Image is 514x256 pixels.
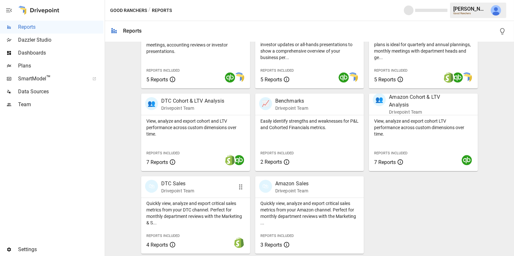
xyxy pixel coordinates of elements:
[348,72,358,83] img: smart model
[148,6,151,15] div: /
[225,155,235,165] img: shopify
[145,97,158,110] div: 👥
[146,200,245,226] p: Quickly view, analyze and export critical sales metrics from your DTC channel. Perfect for monthl...
[123,28,142,34] div: Reports
[453,12,487,15] div: Good Ranchers
[146,159,168,165] span: 7 Reports
[374,68,407,73] span: Reports Included
[18,36,103,44] span: Dazzler Studio
[146,35,245,55] p: Export the core financial statements for board meetings, accounting reviews or investor presentat...
[275,180,309,188] p: Amazon Sales
[161,105,224,111] p: Drivepoint Team
[491,5,501,15] img: Julie Wilton
[145,180,158,193] div: 🛍
[146,118,245,137] p: View, analyze and export cohort and LTV performance across custom dimensions over time.
[18,62,103,70] span: Plans
[259,180,272,193] div: 🛍
[161,97,224,105] p: DTC Cohort & LTV Analysis
[234,155,244,165] img: quickbooks
[260,77,282,83] span: 5 Reports
[161,180,194,188] p: DTC Sales
[260,151,294,155] span: Reports Included
[18,88,103,96] span: Data Sources
[259,97,272,110] div: 📈
[275,105,308,111] p: Drivepoint Team
[18,75,85,83] span: SmartModel
[462,72,472,83] img: smart model
[275,97,308,105] p: Benchmarks
[260,159,282,165] span: 2 Reports
[146,77,168,83] span: 5 Reports
[18,23,103,31] span: Reports
[374,151,407,155] span: Reports Included
[260,35,359,61] p: Start here when preparing a board meeting, investor updates or all-hands presentations to show a ...
[444,72,454,83] img: shopify
[18,49,103,57] span: Dashboards
[18,101,103,108] span: Team
[462,155,472,165] img: quickbooks
[374,118,473,137] p: View, analyze and export cohort LTV performance across custom dimensions over time.
[225,72,235,83] img: quickbooks
[234,238,244,248] img: shopify
[374,35,473,61] p: Showing your firm's performance compared to plans is ideal for quarterly and annual plannings, mo...
[146,234,180,238] span: Reports Included
[260,68,294,73] span: Reports Included
[146,151,180,155] span: Reports Included
[110,6,147,15] button: Good Ranchers
[453,6,487,12] div: [PERSON_NAME]
[18,246,103,253] span: Settings
[453,72,463,83] img: quickbooks
[373,93,386,106] div: 👥
[260,242,282,248] span: 3 Reports
[389,93,457,109] p: Amazon Cohort & LTV Analysis
[234,72,244,83] img: smart model
[260,118,359,131] p: Easily identify strengths and weaknesses for P&L and Cohorted Financials metrics.
[339,72,349,83] img: quickbooks
[260,200,359,226] p: Quickly view, analyze and export critical sales metrics from your Amazon channel. Perfect for mon...
[260,234,294,238] span: Reports Included
[389,109,457,115] p: Drivepoint Team
[374,77,396,83] span: 5 Reports
[46,74,51,82] span: ™
[146,242,168,248] span: 4 Reports
[487,1,505,19] button: Julie Wilton
[275,188,309,194] p: Drivepoint Team
[374,159,396,165] span: 7 Reports
[146,68,180,73] span: Reports Included
[161,188,194,194] p: Drivepoint Team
